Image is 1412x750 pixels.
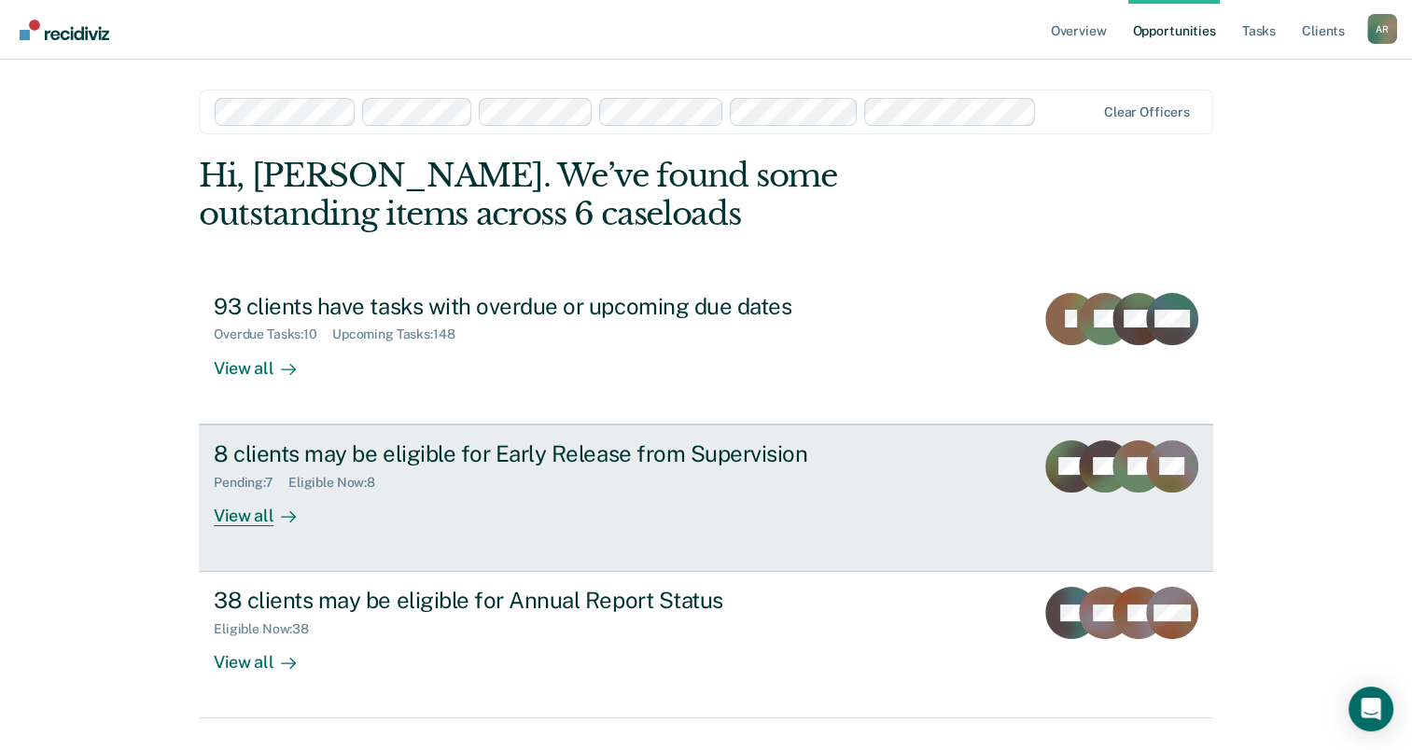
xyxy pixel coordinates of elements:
button: Profile dropdown button [1367,14,1397,44]
div: Clear officers [1104,104,1190,120]
a: 93 clients have tasks with overdue or upcoming due datesOverdue Tasks:10Upcoming Tasks:148View all [199,278,1213,424]
img: Recidiviz [20,20,109,40]
div: 93 clients have tasks with overdue or upcoming due dates [214,293,869,320]
div: Hi, [PERSON_NAME]. We’ve found some outstanding items across 6 caseloads [199,157,1010,233]
div: View all [214,637,318,674]
div: Upcoming Tasks : 148 [332,326,470,342]
div: Eligible Now : 8 [288,475,390,491]
div: Pending : 7 [214,475,288,491]
a: 8 clients may be eligible for Early Release from SupervisionPending:7Eligible Now:8View all [199,424,1213,572]
div: Overdue Tasks : 10 [214,326,332,342]
div: Open Intercom Messenger [1349,687,1393,731]
div: View all [214,490,318,526]
div: Eligible Now : 38 [214,621,324,637]
div: 38 clients may be eligible for Annual Report Status [214,587,869,614]
div: View all [214,342,318,379]
a: 38 clients may be eligible for Annual Report StatusEligible Now:38View all [199,572,1213,718]
div: A R [1367,14,1397,44]
div: 8 clients may be eligible for Early Release from Supervision [214,440,869,467]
